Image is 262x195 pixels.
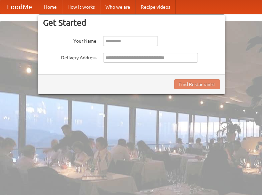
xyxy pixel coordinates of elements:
[62,0,100,14] a: How it works
[43,53,96,61] label: Delivery Address
[43,18,220,28] h3: Get Started
[0,0,39,14] a: FoodMe
[174,79,220,89] button: Find Restaurants!
[136,0,176,14] a: Recipe videos
[43,36,96,44] label: Your Name
[39,0,62,14] a: Home
[100,0,136,14] a: Who we are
